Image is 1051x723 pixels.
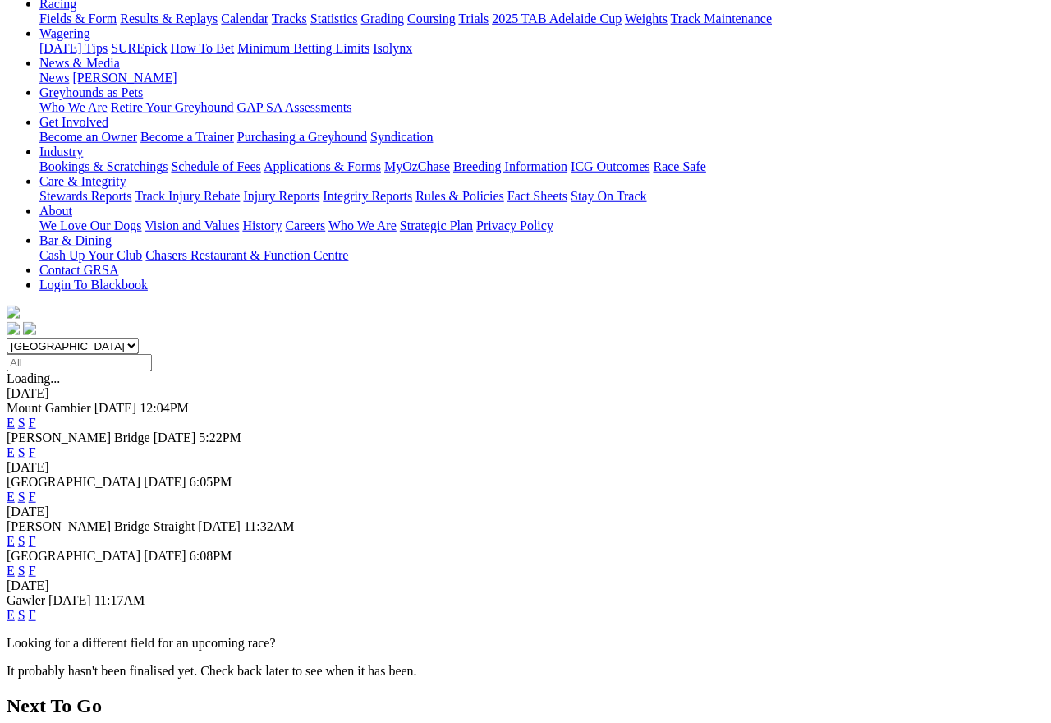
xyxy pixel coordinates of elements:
a: We Love Our Dogs [39,219,141,233]
a: GAP SA Assessments [237,100,352,114]
a: News [39,71,69,85]
p: Looking for a different field for an upcoming race? [7,636,1044,651]
a: Become an Owner [39,130,137,144]
span: 6:08PM [190,549,232,563]
div: [DATE] [7,578,1044,593]
div: Greyhounds as Pets [39,100,1044,115]
input: Select date [7,354,152,371]
a: SUREpick [111,41,167,55]
a: Track Maintenance [671,12,772,25]
a: Schedule of Fees [171,159,260,173]
a: Bookings & Scratchings [39,159,168,173]
a: Privacy Policy [476,219,553,233]
a: Fact Sheets [507,189,567,203]
div: About [39,219,1044,233]
a: Weights [625,12,668,25]
a: F [29,416,36,430]
a: Track Injury Rebate [135,189,240,203]
a: Rules & Policies [415,189,504,203]
a: S [18,534,25,548]
span: [DATE] [154,431,196,444]
a: Cash Up Your Club [39,248,142,262]
div: News & Media [39,71,1044,85]
div: Bar & Dining [39,248,1044,263]
span: 6:05PM [190,475,232,489]
div: Industry [39,159,1044,174]
a: [DATE] Tips [39,41,108,55]
div: Care & Integrity [39,189,1044,204]
a: Bar & Dining [39,233,112,247]
a: MyOzChase [384,159,450,173]
a: Minimum Betting Limits [237,41,369,55]
a: Breeding Information [453,159,567,173]
a: Applications & Forms [264,159,381,173]
span: [DATE] [198,519,241,533]
a: S [18,490,25,504]
img: twitter.svg [23,322,36,335]
a: Careers [285,219,325,233]
a: S [18,608,25,622]
span: [GEOGRAPHIC_DATA] [7,549,140,563]
a: Results & Replays [120,12,218,25]
a: Injury Reports [243,189,319,203]
a: Login To Blackbook [39,278,148,292]
span: Loading... [7,371,60,385]
img: facebook.svg [7,322,20,335]
a: Trials [458,12,489,25]
a: Strategic Plan [400,219,473,233]
a: E [7,564,15,578]
a: Grading [361,12,404,25]
a: Who We Are [39,100,108,114]
a: E [7,416,15,430]
span: [PERSON_NAME] Bridge Straight [7,519,195,533]
span: 5:22PM [199,431,241,444]
div: Racing [39,12,1044,26]
div: Wagering [39,41,1044,56]
a: E [7,490,15,504]
h2: Next To Go [7,695,1044,717]
a: F [29,608,36,622]
a: Stay On Track [571,189,646,203]
a: Vision and Values [145,219,239,233]
a: News & Media [39,56,120,70]
a: S [18,445,25,459]
a: E [7,608,15,622]
a: Calendar [221,12,268,25]
a: F [29,445,36,459]
div: [DATE] [7,504,1044,519]
span: [DATE] [144,549,186,563]
a: Statistics [310,12,358,25]
span: [DATE] [48,593,91,607]
a: Integrity Reports [323,189,412,203]
a: Race Safe [653,159,705,173]
a: Retire Your Greyhound [111,100,234,114]
a: 2025 TAB Adelaide Cup [492,12,622,25]
a: Become a Trainer [140,130,234,144]
a: F [29,564,36,578]
a: Purchasing a Greyhound [237,130,367,144]
div: [DATE] [7,460,1044,475]
a: [PERSON_NAME] [72,71,177,85]
img: logo-grsa-white.png [7,306,20,319]
span: Gawler [7,593,45,607]
span: [GEOGRAPHIC_DATA] [7,475,140,489]
span: 11:32AM [244,519,295,533]
div: [DATE] [7,386,1044,401]
a: S [18,564,25,578]
a: Get Involved [39,115,108,129]
a: E [7,445,15,459]
a: Wagering [39,26,90,40]
span: [DATE] [144,475,186,489]
a: S [18,416,25,430]
span: Mount Gambier [7,401,91,415]
a: ICG Outcomes [571,159,649,173]
span: [DATE] [94,401,137,415]
a: Contact GRSA [39,263,118,277]
a: F [29,534,36,548]
span: 11:17AM [94,593,145,607]
a: Stewards Reports [39,189,131,203]
a: F [29,490,36,504]
div: Get Involved [39,130,1044,145]
a: Coursing [407,12,456,25]
a: Fields & Form [39,12,117,25]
